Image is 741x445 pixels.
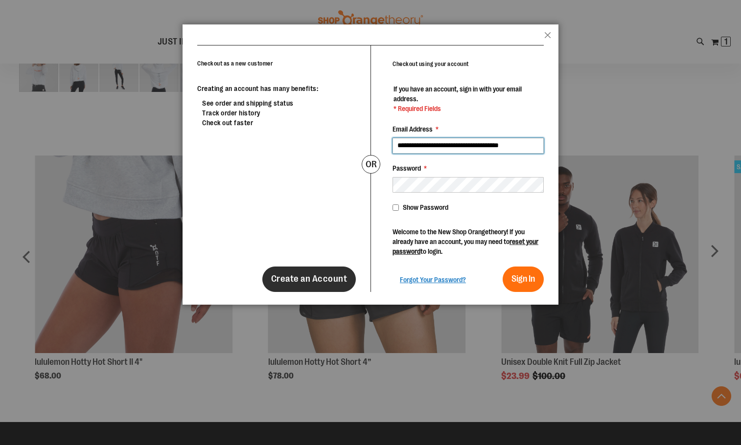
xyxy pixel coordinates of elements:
li: See order and shipping status [202,98,356,108]
div: or [362,155,380,174]
a: Forgot Your Password? [400,275,466,285]
a: Create an Account [262,267,356,292]
p: Welcome to the New Shop Orangetheory! If you already have an account, you may need to to login. [393,227,544,256]
span: Forgot Your Password? [400,276,466,284]
strong: Checkout using your account [393,61,469,67]
li: Track order history [202,108,356,118]
span: Sign In [511,274,535,284]
span: Create an Account [271,273,347,284]
button: Sign In [503,267,544,292]
a: reset your password [393,238,538,255]
li: Check out faster [202,118,356,128]
span: Show Password [403,203,448,211]
p: Creating an account has many benefits: [197,84,356,93]
span: Email Address [393,125,433,133]
span: * Required Fields [394,104,543,113]
strong: Checkout as a new customer [197,60,273,67]
span: If you have an account, sign in with your email address. [394,85,522,103]
span: Password [393,164,421,172]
